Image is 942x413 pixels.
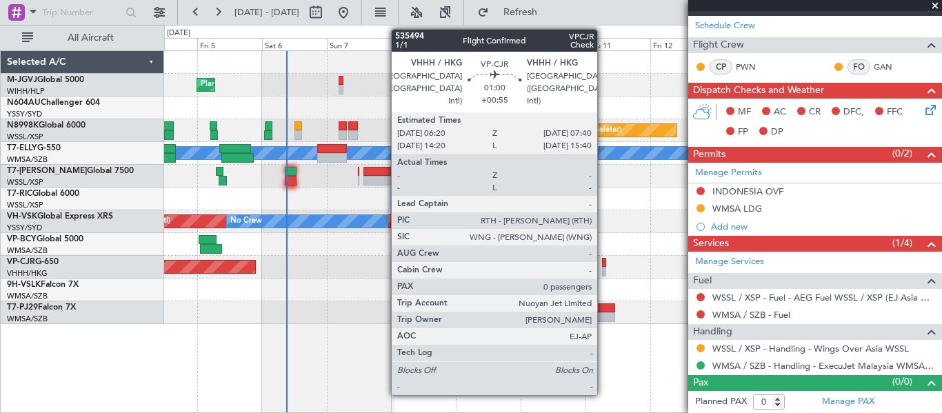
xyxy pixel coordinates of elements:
span: (0/0) [892,374,912,389]
a: YSSY/SYD [7,109,42,119]
span: VP-CJR [7,258,35,266]
a: N8998KGlobal 6000 [7,121,86,130]
a: WMSA/SZB [7,245,48,256]
span: T7-ELLY [7,144,37,152]
span: Flight Crew [693,37,744,53]
div: No Crew [230,211,262,232]
div: Planned Maint [GEOGRAPHIC_DATA] (Seletar) [459,120,621,141]
span: (0/2) [892,146,912,161]
a: YSSY/SYD [7,223,42,233]
a: VP-CJRG-650 [7,258,59,266]
div: Fri 12 [650,38,715,50]
span: Fuel [693,273,712,289]
a: VHHH/HKG [7,268,48,279]
span: 9H-VSLK [7,281,41,289]
span: M-JGVJ [7,76,37,84]
a: VH-VSKGlobal Express XRS [7,212,113,221]
a: M-JGVJGlobal 5000 [7,76,84,84]
span: CR [809,105,821,119]
a: Manage Permits [695,166,762,180]
input: Trip Number [42,2,121,23]
a: WMSA/SZB [7,314,48,324]
span: (1/4) [892,236,912,250]
a: Manage Services [695,255,764,269]
span: FP [738,125,748,139]
button: Refresh [471,1,554,23]
a: Manage PAX [822,395,874,409]
label: Planned PAX [695,395,747,409]
span: Pax [693,375,708,391]
div: Sat 6 [262,38,327,50]
div: Thu 11 [585,38,650,50]
div: [DATE] [167,28,190,39]
span: VP-BCY [7,235,37,243]
a: T7-PJ29Falcon 7X [7,303,76,312]
a: WSSL/XSP [7,132,43,142]
div: Mon 8 [391,38,456,50]
span: Permits [693,147,725,163]
a: WIHH/HLP [7,86,45,97]
span: T7-PJ29 [7,303,38,312]
a: N604AUChallenger 604 [7,99,100,107]
span: DP [771,125,783,139]
a: GAN [874,61,905,73]
span: [DATE] - [DATE] [234,6,299,19]
div: WMSA LDG [712,203,762,214]
span: Refresh [492,8,550,17]
span: Handling [693,324,732,340]
a: WSSL / XSP - Handling - Wings Over Asia WSSL [712,343,909,354]
a: VP-BCYGlobal 5000 [7,235,83,243]
span: Dispatch Checks and Weather [693,83,824,99]
a: WMSA / SZB - Fuel [712,309,790,321]
span: MF [738,105,751,119]
span: DFC, [843,105,864,119]
div: Wed 10 [521,38,585,50]
span: Services [693,236,729,252]
span: N604AU [7,99,41,107]
div: FO [848,59,870,74]
span: AC [774,105,786,119]
a: T7-RICGlobal 6000 [7,190,79,198]
span: N8998K [7,121,39,130]
a: WMSA/SZB [7,154,48,165]
span: VH-VSK [7,212,37,221]
div: Add new [711,221,935,232]
div: Thu 4 [132,38,197,50]
a: WSSL/XSP [7,200,43,210]
a: WSSL/XSP [7,177,43,188]
span: T7-RIC [7,190,32,198]
a: T7-[PERSON_NAME]Global 7500 [7,167,134,175]
div: CP [710,59,732,74]
a: WMSA/SZB [7,291,48,301]
a: WSSL / XSP - Fuel - AEG Fuel WSSL / XSP (EJ Asia Only) [712,292,935,303]
span: All Aircraft [36,33,146,43]
span: T7-[PERSON_NAME] [7,167,87,175]
div: Sun 7 [327,38,392,50]
a: PWN [736,61,767,73]
div: Fri 5 [197,38,262,50]
div: Planned Maint [GEOGRAPHIC_DATA] (Seletar) [201,74,363,95]
button: All Aircraft [15,27,150,49]
a: Schedule Crew [695,19,755,33]
span: FFC [887,105,903,119]
a: 9H-VSLKFalcon 7X [7,281,79,289]
div: INDONESIA OVF [712,185,783,197]
a: T7-ELLYG-550 [7,144,61,152]
a: WMSA / SZB - Handling - ExecuJet Malaysia WMSA / SZB [712,360,935,372]
div: Tue 9 [456,38,521,50]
